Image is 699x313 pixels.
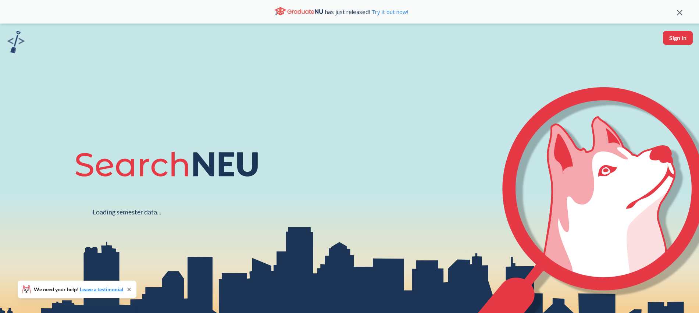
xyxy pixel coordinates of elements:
span: has just released! [325,8,408,16]
a: Leave a testimonial [80,286,123,292]
a: Try it out now! [370,8,408,15]
a: sandbox logo [7,31,25,56]
div: Loading semester data... [93,208,161,216]
img: sandbox logo [7,31,25,53]
button: Sign In [663,31,693,45]
span: We need your help! [34,287,123,292]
